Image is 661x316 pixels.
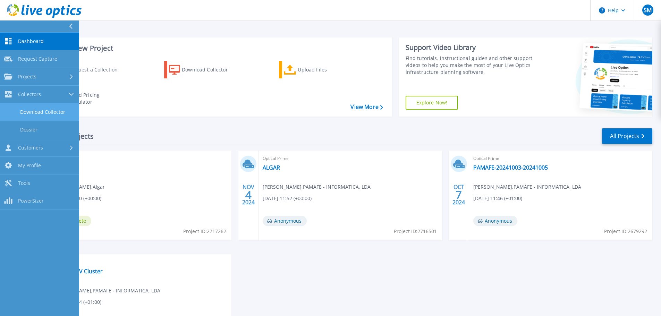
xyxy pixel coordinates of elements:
a: ALGAR [263,164,280,171]
div: Download Collector [182,63,237,77]
h3: Start a New Project [49,44,383,52]
span: [DATE] 11:46 (+01:00) [473,195,522,202]
div: Upload Files [298,63,353,77]
div: Support Video Library [406,43,535,52]
span: PowerSizer [18,198,44,204]
a: Request a Collection [49,61,127,78]
a: Download Collector [164,61,241,78]
span: Optical Prime [263,155,438,162]
div: NOV 2024 [242,182,255,207]
span: Projects [18,74,36,80]
span: Request Capture [18,56,57,62]
span: Optical Prime [52,258,227,266]
a: Cloud Pricing Calculator [49,90,127,107]
a: Upload Files [279,61,356,78]
span: Customers [18,145,43,151]
span: 7 [456,192,462,198]
span: Optical Prime [473,155,648,162]
span: Unity [52,155,227,162]
span: SM [644,7,652,13]
span: [DATE] 11:52 (+00:00) [263,195,312,202]
span: [PERSON_NAME] , PAMAFE - INFORMATICA, LDA [52,287,160,294]
span: Project ID: 2717262 [183,228,226,235]
div: Cloud Pricing Calculator [68,92,124,105]
span: Project ID: 2679292 [604,228,647,235]
a: PAMAFE-20241003-20241005 [473,164,548,171]
a: View More [350,104,383,110]
div: Request a Collection [69,63,125,77]
div: Find tutorials, instructional guides and other support videos to help you make the most of your L... [406,55,535,76]
a: Explore Now! [406,96,458,110]
span: Tools [18,180,30,186]
div: OCT 2024 [452,182,465,207]
span: My Profile [18,162,41,169]
span: Anonymous [263,216,307,226]
span: Dashboard [18,38,44,44]
span: [PERSON_NAME] , PAMAFE - INFORMATICA, LDA [263,183,371,191]
span: [PERSON_NAME] , PAMAFE - INFORMATICA, LDA [473,183,581,191]
span: 4 [245,192,252,198]
a: All Projects [602,128,652,144]
span: Collectors [18,91,41,97]
span: Project ID: 2716501 [394,228,437,235]
span: Anonymous [473,216,517,226]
